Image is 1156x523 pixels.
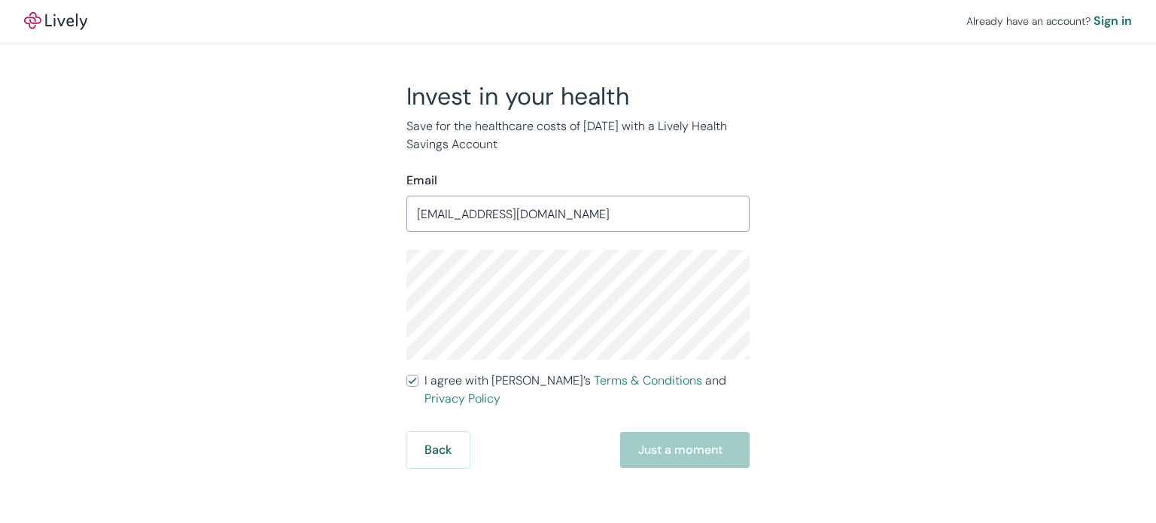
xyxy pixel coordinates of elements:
[406,172,437,190] label: Email
[424,391,500,406] a: Privacy Policy
[24,12,87,30] img: Lively
[594,372,702,388] a: Terms & Conditions
[406,81,750,111] h2: Invest in your health
[1094,12,1132,30] a: Sign in
[966,12,1132,30] div: Already have an account?
[406,432,470,468] button: Back
[406,117,750,154] p: Save for the healthcare costs of [DATE] with a Lively Health Savings Account
[24,12,87,30] a: LivelyLively
[424,372,750,408] span: I agree with [PERSON_NAME]’s and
